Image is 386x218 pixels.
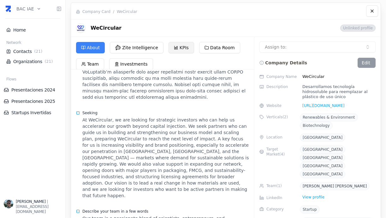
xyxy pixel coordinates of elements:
div: WeCircular [300,73,376,80]
a: Presentaciones 2024 [4,87,62,93]
a: WeCircular [117,9,137,14]
span: [GEOGRAPHIC_DATA] [303,172,342,176]
div: WeCircular [76,23,276,33]
a: [URL][DOMAIN_NAME] [300,103,344,108]
div: [EMAIL_ADDRESS][DOMAIN_NAME] [16,204,62,214]
div: View profile [300,194,327,200]
div: LinkedIn [259,194,297,200]
a: Contacts(21) [6,48,59,55]
span: Company Card [82,9,110,14]
button: KPIs [169,42,194,53]
div: Seeking [76,110,249,117]
a: Home [6,27,59,33]
span: [PERSON_NAME] [16,199,45,204]
span: Startup [303,207,317,212]
div: Description [259,84,297,89]
div: [PERSON_NAME] [PERSON_NAME] [303,184,367,189]
span: Renewables & Environment [303,115,355,120]
div: Location [259,133,297,140]
div: Target Market ( 4 ) [259,145,297,157]
div: Category [259,205,297,212]
a: View profile [300,197,327,201]
span: [GEOGRAPHIC_DATA] [303,135,342,140]
span: ( 21 ) [33,49,44,54]
span: [GEOGRAPHIC_DATA] [303,156,342,160]
a: Startups Invertidas [4,109,62,116]
div: Describe your team in a few words [76,209,249,215]
div: Website [259,103,297,108]
button: Data Room [199,42,240,53]
button: Zite Intelligence [110,42,163,53]
a: Organizations(21) [6,58,59,65]
a: Presentaciones 2025 [4,98,62,104]
button: Team [76,58,104,70]
div: At WeCircular, we are looking for strategic investors who can help us accelerate our growth beyon... [82,117,249,199]
span: Biotechnology [303,123,330,128]
span: Unlinked profile [340,25,376,32]
span: [GEOGRAPHIC_DATA] [303,164,342,168]
div: Company Details [259,58,307,68]
a: [PERSON_NAME] [PERSON_NAME] [300,184,370,188]
div: Team ( 1 ) [259,182,297,188]
div: Verticals ( 2 ) [259,113,297,120]
button: BAC IAE [16,2,41,16]
span: / [113,9,114,14]
button: Investments [109,58,153,70]
div: Network [4,40,62,46]
button: About [76,42,105,53]
div: Company Name [259,73,297,80]
div: | [16,199,62,204]
img: Logo [76,23,86,33]
span: Flows [6,77,16,82]
span: [GEOGRAPHIC_DATA] [303,147,342,152]
span: ( 21 ) [44,59,54,64]
div: Desarrollamos tecnología hidrosoluble para reemplazar al plástico de uso único [300,84,376,99]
